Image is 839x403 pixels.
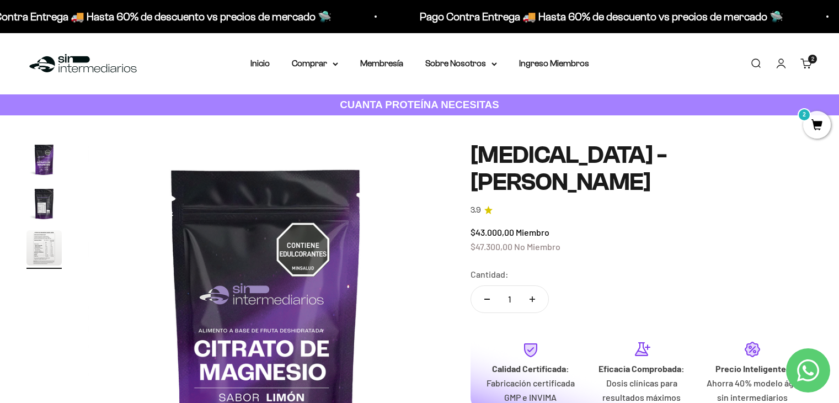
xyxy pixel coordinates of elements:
label: Cantidad: [471,267,509,282]
a: 3.93.9 de 5.0 estrellas [471,204,813,216]
strong: Eficacia Comprobada: [598,363,685,374]
summary: Comprar [292,56,338,71]
strong: Calidad Certificada: [492,363,569,374]
strong: Precio Inteligente: [715,363,789,374]
button: Ir al artículo 2 [26,186,62,225]
img: Citrato de Magnesio - Sabor Limón [26,142,62,177]
a: 2 [803,120,831,132]
span: No Miembro [514,241,560,252]
a: Ingreso Miembros [519,59,589,68]
span: Miembro [516,227,549,237]
button: Aumentar cantidad [516,286,548,312]
a: Membresía [360,59,403,68]
span: 3.9 [471,204,481,216]
button: Ir al artículo 1 [26,142,62,181]
strong: CUANTA PROTEÍNA NECESITAS [340,99,499,110]
span: $43.000,00 [471,227,514,237]
img: Citrato de Magnesio - Sabor Limón [26,230,62,266]
p: Pago Contra Entrega 🚚 Hasta 60% de descuento vs precios de mercado 🛸 [418,8,782,25]
img: Citrato de Magnesio - Sabor Limón [26,186,62,221]
span: $47.300,00 [471,241,512,252]
span: 2 [811,56,814,62]
summary: Sobre Nosotros [425,56,497,71]
button: Reducir cantidad [471,286,503,312]
a: Inicio [250,59,270,68]
h1: [MEDICAL_DATA] - [PERSON_NAME] [471,142,813,195]
button: Ir al artículo 3 [26,230,62,269]
mark: 2 [798,108,811,121]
